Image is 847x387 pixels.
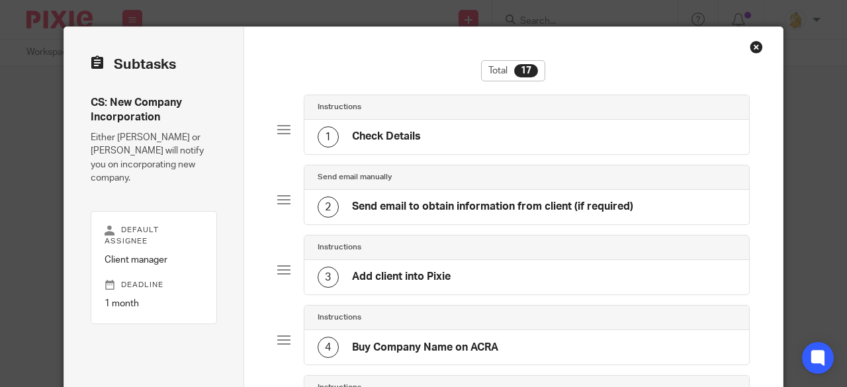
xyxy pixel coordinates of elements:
[105,253,203,267] p: Client manager
[318,102,361,112] h4: Instructions
[105,225,203,246] p: Default assignee
[750,40,763,54] div: Close this dialog window
[318,196,339,218] div: 2
[318,126,339,148] div: 1
[481,60,545,81] div: Total
[318,172,392,183] h4: Send email manually
[318,267,339,288] div: 3
[352,130,421,144] h4: Check Details
[514,64,538,77] div: 17
[318,337,339,358] div: 4
[318,312,361,323] h4: Instructions
[352,200,633,214] h4: Send email to obtain information from client (if required)
[91,96,217,124] h4: CS: New Company Incorporation
[105,280,203,290] p: Deadline
[352,270,451,284] h4: Add client into Pixie
[91,54,176,76] h2: Subtasks
[91,131,217,185] p: Either [PERSON_NAME] or [PERSON_NAME] will notify you on incorporating new company.
[105,297,203,310] p: 1 month
[318,242,361,253] h4: Instructions
[352,341,498,355] h4: Buy Company Name on ACRA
